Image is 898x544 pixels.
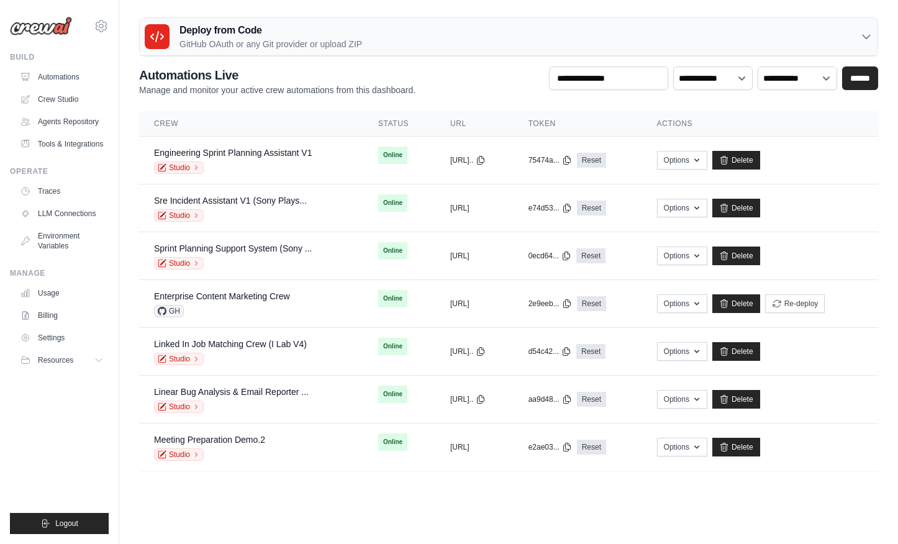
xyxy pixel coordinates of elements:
a: Reset [576,344,605,359]
a: Engineering Sprint Planning Assistant V1 [154,148,312,158]
button: e74d53... [528,203,572,213]
a: Settings [15,328,109,348]
h3: Deploy from Code [179,23,362,38]
a: Billing [15,306,109,325]
button: Options [657,247,707,265]
button: 2e9eeb... [528,299,572,309]
a: Studio [154,161,204,174]
a: Tools & Integrations [15,134,109,154]
button: Options [657,294,707,313]
a: Delete [712,151,760,170]
div: Operate [10,166,109,176]
a: Reset [577,296,606,311]
a: Delete [712,342,760,361]
p: Manage and monitor your active crew automations from this dashboard. [139,84,415,96]
button: Options [657,199,707,217]
a: Linear Bug Analysis & Email Reporter ... [154,387,309,397]
a: Delete [712,294,760,313]
span: Online [378,433,407,451]
th: Token [514,111,642,137]
span: Online [378,147,407,164]
a: Reset [577,201,606,215]
a: Studio [154,353,204,365]
span: Online [378,242,407,260]
a: Studio [154,257,204,270]
button: Options [657,342,707,361]
a: Usage [15,283,109,303]
a: Automations [15,67,109,87]
a: Delete [712,390,760,409]
button: aa9d48... [528,394,572,404]
th: URL [435,111,514,137]
button: 0ecd64... [528,251,571,261]
a: Delete [712,438,760,456]
h2: Automations Live [139,66,415,84]
button: Options [657,151,707,170]
a: Studio [154,401,204,413]
a: Studio [154,448,204,461]
a: Sprint Planning Support System (Sony ... [154,243,312,253]
span: Online [378,290,407,307]
a: Meeting Preparation Demo.2 [154,435,265,445]
span: Resources [38,355,73,365]
a: Delete [712,247,760,265]
a: Linked In Job Matching Crew (I Lab V4) [154,339,307,349]
a: Reset [576,248,605,263]
a: Reset [577,153,606,168]
span: Logout [55,519,78,528]
a: Enterprise Content Marketing Crew [154,291,290,301]
button: Options [657,438,707,456]
button: Resources [15,350,109,370]
button: e2ae03... [528,442,572,452]
button: 75474a... [528,155,572,165]
p: GitHub OAuth or any Git provider or upload ZIP [179,38,362,50]
div: Manage [10,268,109,278]
a: Traces [15,181,109,201]
a: Crew Studio [15,89,109,109]
button: Logout [10,513,109,534]
th: Status [363,111,435,137]
a: Studio [154,209,204,222]
a: Agents Repository [15,112,109,132]
button: Re-deploy [765,294,825,313]
th: Crew [139,111,363,137]
span: GH [154,305,184,317]
a: Reset [577,440,606,455]
a: Reset [577,392,606,407]
img: Logo [10,17,72,35]
a: Delete [712,199,760,217]
a: LLM Connections [15,204,109,224]
span: Online [378,386,407,403]
a: Environment Variables [15,226,109,256]
button: d54c42... [528,347,571,356]
button: Options [657,390,707,409]
div: Build [10,52,109,62]
th: Actions [642,111,878,137]
span: Online [378,194,407,212]
span: Online [378,338,407,355]
a: Sre Incident Assistant V1 (Sony Plays... [154,196,307,206]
